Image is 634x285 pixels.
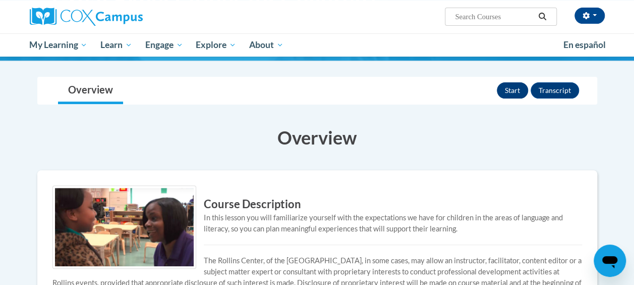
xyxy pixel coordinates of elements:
[37,125,597,150] h3: Overview
[196,39,236,51] span: Explore
[58,77,123,104] a: Overview
[52,197,582,212] h3: Course Description
[243,33,290,57] a: About
[535,11,550,23] button: Search
[30,8,143,26] img: Cox Campus
[531,82,579,99] button: Transcript
[563,39,606,50] span: En español
[94,33,139,57] a: Learn
[249,39,283,51] span: About
[497,82,528,99] button: Start
[594,245,626,277] iframe: Button to launch messaging window
[189,33,243,57] a: Explore
[557,34,612,56] a: En español
[145,39,183,51] span: Engage
[22,33,612,57] div: Main menu
[23,33,94,57] a: My Learning
[52,212,582,234] div: In this lesson you will familiarize yourself with the expectations we have for children in the ar...
[52,185,196,269] img: Course logo image
[139,33,190,57] a: Engage
[454,11,535,23] input: Search Courses
[29,39,87,51] span: My Learning
[100,39,132,51] span: Learn
[574,8,605,24] button: Account Settings
[30,8,211,26] a: Cox Campus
